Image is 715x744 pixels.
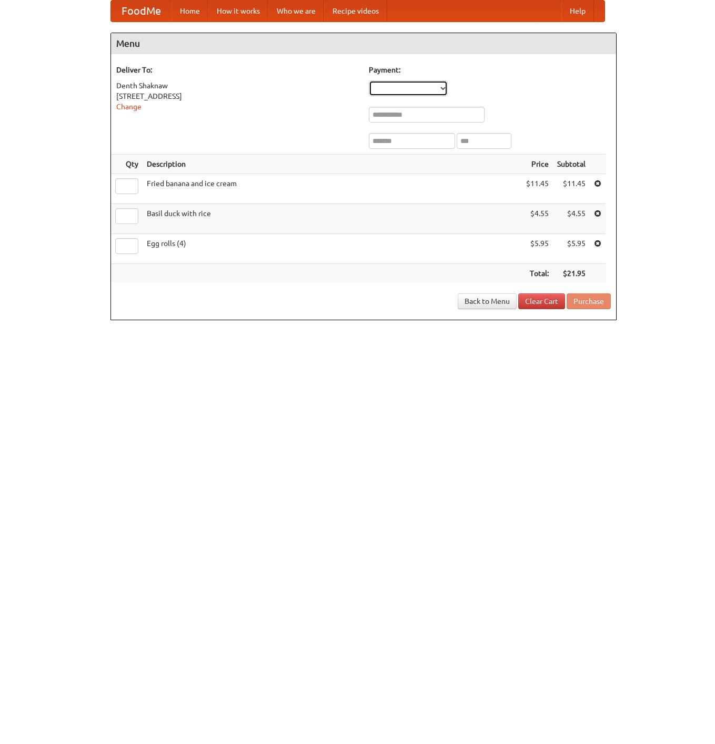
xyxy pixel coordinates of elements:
[143,174,522,204] td: Fried banana and ice cream
[111,1,172,22] a: FoodMe
[522,264,553,283] th: Total:
[143,204,522,234] td: Basil duck with rice
[518,293,565,309] a: Clear Cart
[522,174,553,204] td: $11.45
[553,155,590,174] th: Subtotal
[369,65,611,75] h5: Payment:
[143,234,522,264] td: Egg rolls (4)
[143,155,522,174] th: Description
[567,293,611,309] button: Purchase
[116,80,358,91] div: Denth Shaknaw
[553,264,590,283] th: $21.95
[553,174,590,204] td: $11.45
[111,155,143,174] th: Qty
[324,1,387,22] a: Recipe videos
[111,33,616,54] h4: Menu
[522,204,553,234] td: $4.55
[208,1,268,22] a: How it works
[522,234,553,264] td: $5.95
[553,234,590,264] td: $5.95
[522,155,553,174] th: Price
[458,293,517,309] a: Back to Menu
[116,65,358,75] h5: Deliver To:
[116,103,142,111] a: Change
[172,1,208,22] a: Home
[553,204,590,234] td: $4.55
[116,91,358,101] div: [STREET_ADDRESS]
[561,1,594,22] a: Help
[268,1,324,22] a: Who we are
